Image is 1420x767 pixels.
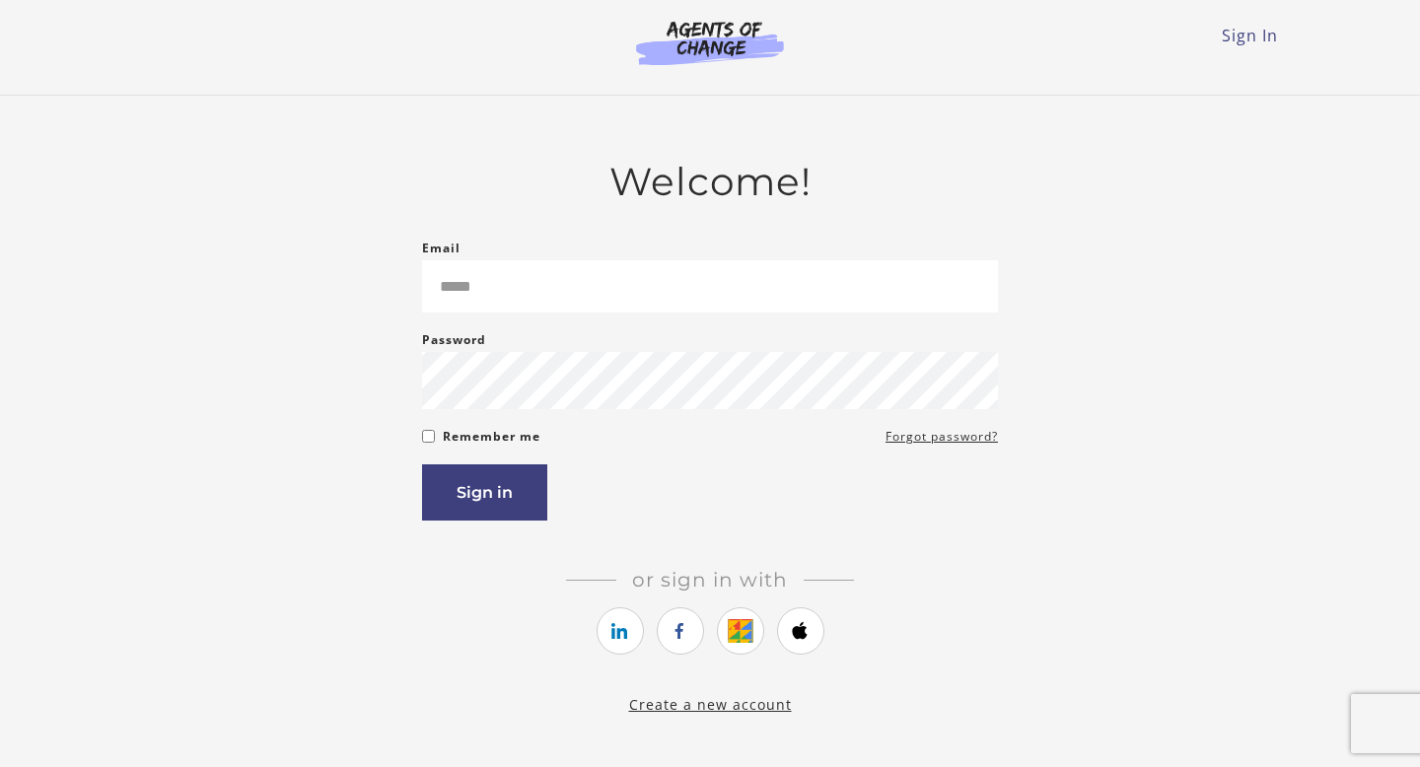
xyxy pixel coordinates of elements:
[777,607,824,655] a: https://courses.thinkific.com/users/auth/apple?ss%5Breferral%5D=&ss%5Buser_return_to%5D=&ss%5Bvis...
[615,20,805,65] img: Agents of Change Logo
[443,425,540,449] label: Remember me
[597,607,644,655] a: https://courses.thinkific.com/users/auth/linkedin?ss%5Breferral%5D=&ss%5Buser_return_to%5D=&ss%5B...
[616,568,804,592] span: Or sign in with
[422,464,547,521] button: Sign in
[629,695,792,714] a: Create a new account
[1222,25,1278,46] a: Sign In
[657,607,704,655] a: https://courses.thinkific.com/users/auth/facebook?ss%5Breferral%5D=&ss%5Buser_return_to%5D=&ss%5B...
[422,328,486,352] label: Password
[717,607,764,655] a: https://courses.thinkific.com/users/auth/google?ss%5Breferral%5D=&ss%5Buser_return_to%5D=&ss%5Bvi...
[886,425,998,449] a: Forgot password?
[422,237,461,260] label: Email
[422,159,998,205] h2: Welcome!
